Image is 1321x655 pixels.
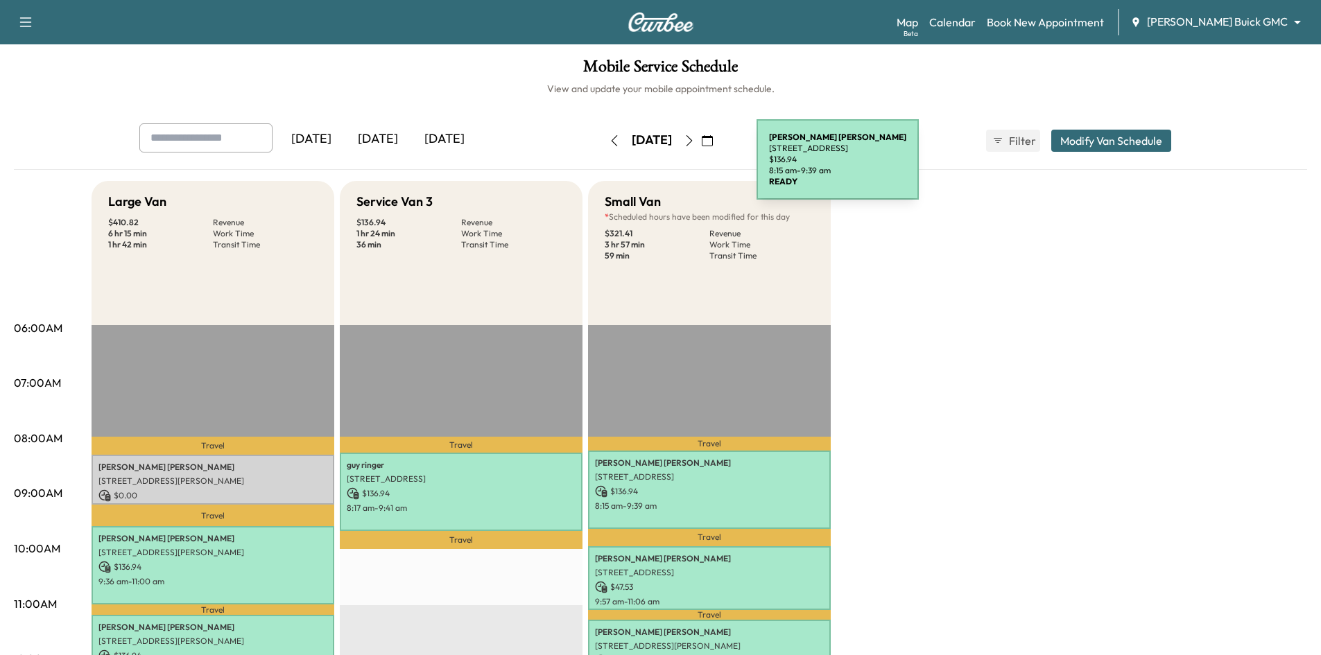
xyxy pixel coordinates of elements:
[14,484,62,501] p: 09:00AM
[92,437,334,455] p: Travel
[108,239,213,250] p: 1 hr 42 min
[213,239,318,250] p: Transit Time
[14,595,57,612] p: 11:00AM
[461,239,566,250] p: Transit Time
[929,14,976,30] a: Calendar
[987,14,1104,30] a: Book New Appointment
[213,228,318,239] p: Work Time
[588,610,831,619] p: Travel
[605,228,709,239] p: $ 321.41
[14,374,61,391] p: 07:00AM
[98,561,327,573] p: $ 136.94
[1051,130,1171,152] button: Modify Van Schedule
[588,529,831,545] p: Travel
[14,540,60,557] p: 10:00AM
[14,82,1307,96] h6: View and update your mobile appointment schedule.
[595,500,824,512] p: 8:15 am - 9:39 am
[98,636,327,647] p: [STREET_ADDRESS][PERSON_NAME]
[461,217,566,228] p: Revenue
[98,533,327,544] p: [PERSON_NAME] [PERSON_NAME]
[98,475,327,487] p: [STREET_ADDRESS][PERSON_NAME]
[904,28,918,39] div: Beta
[14,320,62,336] p: 06:00AM
[411,123,478,155] div: [DATE]
[709,239,814,250] p: Work Time
[14,430,62,446] p: 08:00AM
[98,576,327,587] p: 9:36 am - 11:00 am
[632,132,672,149] div: [DATE]
[605,250,709,261] p: 59 min
[461,228,566,239] p: Work Time
[605,192,661,211] h5: Small Van
[769,176,797,186] b: READY
[98,547,327,558] p: [STREET_ADDRESS][PERSON_NAME]
[347,487,576,500] p: $ 136.94
[1147,14,1288,30] span: [PERSON_NAME] Buick GMC
[595,596,824,607] p: 9:57 am - 11:06 am
[595,640,824,652] p: [STREET_ADDRESS][PERSON_NAME]
[92,505,334,526] p: Travel
[595,627,824,638] p: [PERSON_NAME] [PERSON_NAME]
[595,567,824,578] p: [STREET_ADDRESS]
[108,228,213,239] p: 6 hr 15 min
[628,12,694,32] img: Curbee Logo
[356,217,461,228] p: $ 136.94
[356,192,433,211] h5: Service Van 3
[588,437,831,451] p: Travel
[595,485,824,498] p: $ 136.94
[595,471,824,482] p: [STREET_ADDRESS]
[595,553,824,564] p: [PERSON_NAME] [PERSON_NAME]
[347,460,576,471] p: guy ringer
[1009,132,1034,149] span: Filter
[605,239,709,250] p: 3 hr 57 min
[213,217,318,228] p: Revenue
[340,531,582,549] p: Travel
[14,58,1307,82] h1: Mobile Service Schedule
[605,211,814,222] p: Scheduled hours have been modified for this day
[347,503,576,514] p: 8:17 am - 9:41 am
[108,192,166,211] h5: Large Van
[98,622,327,633] p: [PERSON_NAME] [PERSON_NAME]
[92,604,334,615] p: Travel
[108,217,213,228] p: $ 410.82
[709,250,814,261] p: Transit Time
[98,462,327,473] p: [PERSON_NAME] [PERSON_NAME]
[356,239,461,250] p: 36 min
[340,437,582,453] p: Travel
[347,473,576,484] p: [STREET_ADDRESS]
[345,123,411,155] div: [DATE]
[595,581,824,593] p: $ 47.53
[98,489,327,502] p: $ 0.00
[595,457,824,469] p: [PERSON_NAME] [PERSON_NAME]
[278,123,345,155] div: [DATE]
[709,228,814,239] p: Revenue
[356,228,461,239] p: 1 hr 24 min
[986,130,1040,152] button: Filter
[897,14,918,30] a: MapBeta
